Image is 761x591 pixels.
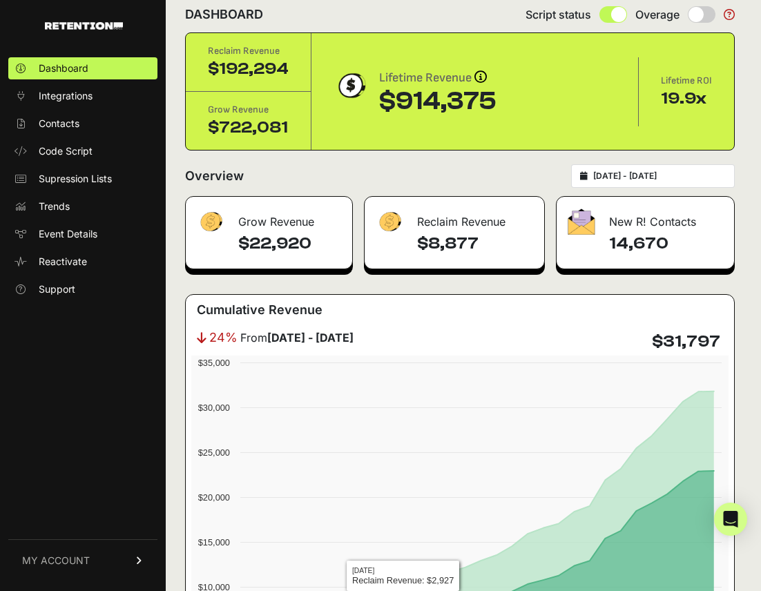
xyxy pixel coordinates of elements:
[714,503,747,536] div: Open Intercom Messenger
[197,300,322,320] h3: Cumulative Revenue
[39,117,79,130] span: Contacts
[267,331,354,345] strong: [DATE] - [DATE]
[379,68,497,88] div: Lifetime Revenue
[39,172,112,186] span: Supression Lists
[8,195,157,217] a: Trends
[39,89,93,103] span: Integrations
[198,358,230,368] text: $35,000
[208,103,289,117] div: Grow Revenue
[209,328,238,347] span: 24%
[39,282,75,296] span: Support
[8,85,157,107] a: Integrations
[185,166,244,186] h2: Overview
[417,233,532,255] h4: $8,877
[39,227,97,241] span: Event Details
[39,255,87,269] span: Reactivate
[365,197,543,238] div: Reclaim Revenue
[197,209,224,235] img: fa-dollar-13500eef13a19c4ab2b9ed9ad552e47b0d9fc28b02b83b90ba0e00f96d6372e9.png
[208,44,289,58] div: Reclaim Revenue
[8,539,157,581] a: MY ACCOUNT
[8,251,157,273] a: Reactivate
[198,447,230,458] text: $25,000
[379,88,497,115] div: $914,375
[39,200,70,213] span: Trends
[8,57,157,79] a: Dashboard
[39,61,88,75] span: Dashboard
[557,197,734,238] div: New R! Contacts
[652,331,720,353] h4: $31,797
[376,209,403,235] img: fa-dollar-13500eef13a19c4ab2b9ed9ad552e47b0d9fc28b02b83b90ba0e00f96d6372e9.png
[45,22,123,30] img: Retention.com
[526,6,591,23] span: Script status
[240,329,354,346] span: From
[39,144,93,158] span: Code Script
[22,554,90,568] span: MY ACCOUNT
[635,6,680,23] span: Overage
[186,197,352,238] div: Grow Revenue
[208,117,289,139] div: $722,081
[8,113,157,135] a: Contacts
[568,209,595,235] img: fa-envelope-19ae18322b30453b285274b1b8af3d052b27d846a4fbe8435d1a52b978f639a2.png
[8,168,157,190] a: Supression Lists
[185,5,263,24] h2: DASHBOARD
[208,58,289,80] div: $192,294
[8,223,157,245] a: Event Details
[334,68,368,103] img: dollar-coin-05c43ed7efb7bc0c12610022525b4bbbb207c7efeef5aecc26f025e68dcafac9.png
[198,537,230,548] text: $15,000
[198,492,230,503] text: $20,000
[661,74,712,88] div: Lifetime ROI
[8,278,157,300] a: Support
[238,233,341,255] h4: $22,920
[8,140,157,162] a: Code Script
[198,403,230,413] text: $30,000
[661,88,712,110] div: 19.9x
[609,233,723,255] h4: 14,670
